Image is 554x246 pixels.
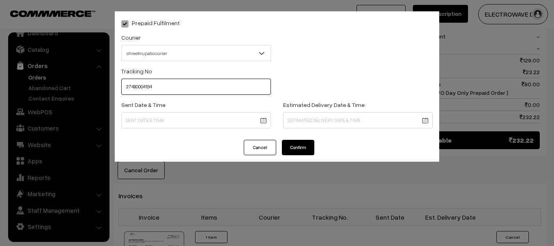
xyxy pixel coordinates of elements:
[244,140,276,155] button: Cancel
[121,112,271,128] input: Sent Date & Time
[121,33,141,42] label: Courier
[121,101,165,109] label: Sent Date & Time
[121,79,271,95] input: Tracking No
[121,19,180,27] label: Prepaid Fulfilment
[283,112,433,128] input: Estimated Delivery Date & Time
[122,46,271,60] span: shreetirupaticourier
[283,101,365,109] label: Estimated Delivery Date & Time
[121,45,271,61] span: shreetirupaticourier
[282,140,314,155] button: Confirm
[121,67,152,75] label: Tracking No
